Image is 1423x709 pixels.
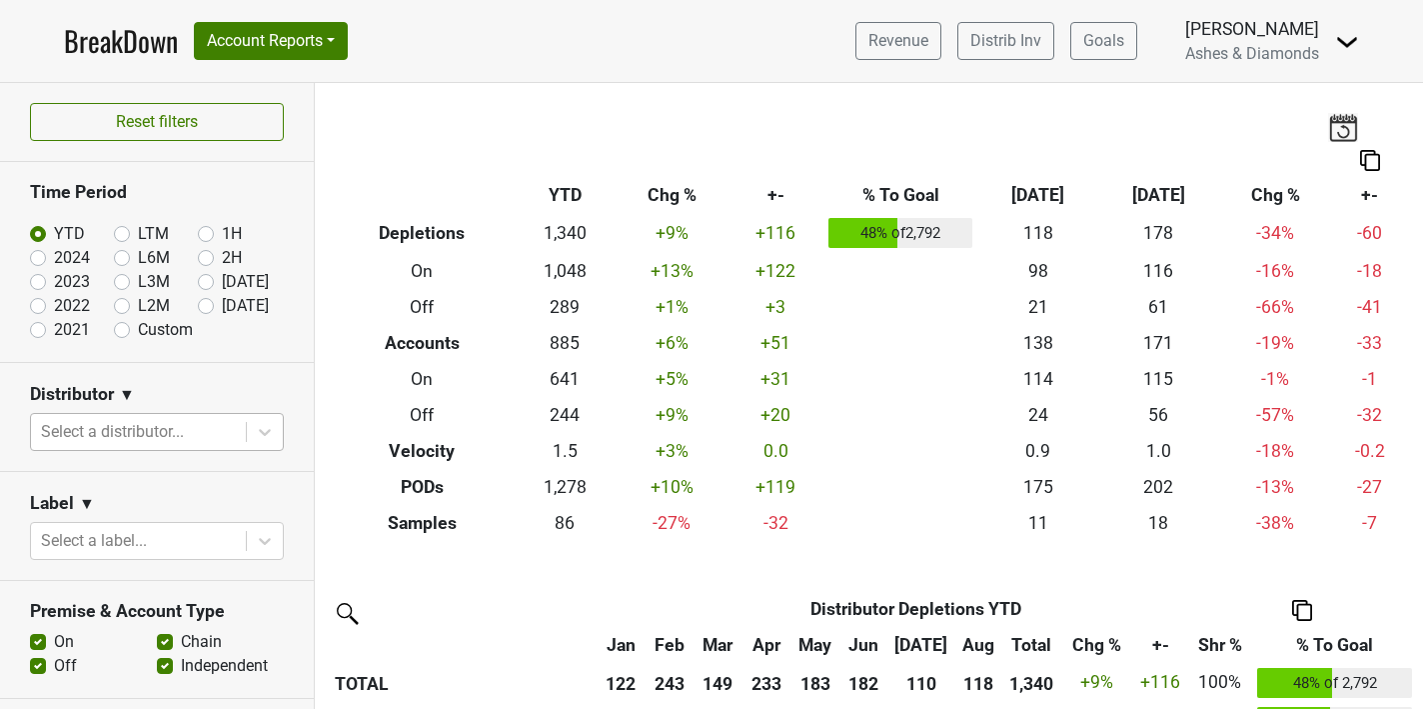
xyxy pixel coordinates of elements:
[1187,663,1253,703] td: 100%
[790,663,839,703] th: 183
[222,270,269,294] label: [DATE]
[330,325,514,361] th: Accounts
[330,433,514,469] th: Velocity
[1332,214,1408,254] td: -60
[616,178,728,214] th: Chg %
[1335,30,1359,54] img: Dropdown Menu
[138,246,170,270] label: L6M
[64,20,178,62] a: BreakDown
[616,289,728,325] td: +1 %
[514,505,615,541] td: 86
[1332,433,1408,469] td: -0.2
[30,384,114,405] h3: Distributor
[1187,627,1253,663] th: Shr %: activate to sort column ascending
[1098,253,1219,289] td: 116
[646,663,695,703] th: 243
[1219,505,1332,541] td: -38 %
[1185,16,1319,42] div: [PERSON_NAME]
[728,178,824,214] th: +-
[1332,469,1408,505] td: -27
[1003,627,1060,663] th: Total: activate to sort column ascending
[181,654,268,678] label: Independent
[954,663,1003,703] th: 118
[977,505,1098,541] td: 11
[514,214,615,254] td: 1,340
[728,433,824,469] td: 0.0
[222,222,242,246] label: 1H
[514,253,615,289] td: 1,048
[181,630,222,654] label: Chain
[514,469,615,505] td: 1,278
[977,325,1098,361] td: 138
[597,627,646,663] th: Jan: activate to sort column ascending
[54,222,85,246] label: YTD
[954,627,1003,663] th: Aug: activate to sort column ascending
[514,361,615,397] td: 641
[616,397,728,433] td: +9 %
[54,318,90,342] label: 2021
[1252,627,1417,663] th: % To Goal: activate to sort column ascending
[138,270,170,294] label: L3M
[728,397,824,433] td: +20
[330,397,514,433] th: Off
[728,361,824,397] td: +31
[54,246,90,270] label: 2024
[728,505,824,541] td: -32
[1098,361,1219,397] td: 115
[597,663,646,703] th: 122
[616,325,728,361] td: +6 %
[1219,214,1332,254] td: -34 %
[790,627,839,663] th: May: activate to sort column ascending
[330,214,514,254] th: Depletions
[616,361,728,397] td: +5 %
[855,22,941,60] a: Revenue
[330,663,597,703] th: TOTAL
[616,469,728,505] td: +10 %
[1219,253,1332,289] td: -16 %
[728,214,824,254] td: +116
[728,253,824,289] td: +122
[1219,433,1332,469] td: -18 %
[54,270,90,294] label: 2023
[30,103,284,141] button: Reset filters
[30,601,284,622] h3: Premise & Account Type
[887,627,954,663] th: Jul: activate to sort column ascending
[1098,469,1219,505] td: 202
[1332,505,1408,541] td: -7
[514,433,615,469] td: 1.5
[1219,178,1332,214] th: Chg %
[742,627,791,663] th: Apr: activate to sort column ascending
[514,397,615,433] td: 244
[977,397,1098,433] td: 24
[977,214,1098,254] td: 118
[514,325,615,361] td: 885
[977,178,1098,214] th: [DATE]
[1360,150,1380,171] img: Copy to clipboard
[514,289,615,325] td: 289
[1219,469,1332,505] td: -13 %
[1219,361,1332,397] td: -1 %
[1332,289,1408,325] td: -41
[330,361,514,397] th: On
[728,469,824,505] td: +119
[30,493,74,514] h3: Label
[616,505,728,541] td: -27 %
[1080,672,1113,692] span: +9%
[30,182,284,203] h3: Time Period
[839,663,888,703] th: 182
[957,22,1054,60] a: Distrib Inv
[694,663,742,703] th: 149
[646,591,1187,627] th: Distributor Depletions YTD
[839,627,888,663] th: Jun: activate to sort column ascending
[1332,397,1408,433] td: -32
[54,294,90,318] label: 2022
[977,361,1098,397] td: 114
[330,596,362,628] img: filter
[646,627,695,663] th: Feb: activate to sort column ascending
[1140,672,1180,692] span: +116
[977,469,1098,505] td: 175
[1185,44,1319,63] span: Ashes & Diamonds
[330,627,597,663] th: &nbsp;: activate to sort column ascending
[330,253,514,289] th: On
[1060,627,1134,663] th: Chg %: activate to sort column ascending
